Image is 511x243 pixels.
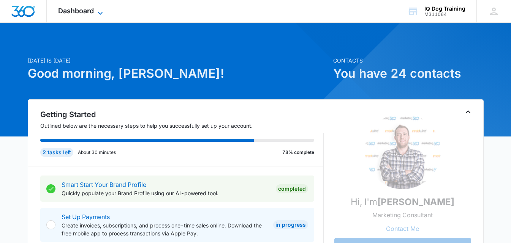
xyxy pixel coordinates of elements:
[40,148,73,157] div: 2 tasks left
[424,12,465,17] div: account id
[62,221,267,237] p: Create invoices, subscriptions, and process one-time sales online. Download the free mobile app t...
[62,189,270,197] p: Quickly populate your Brand Profile using our AI-powered tool.
[333,56,484,64] p: Contacts
[40,122,324,130] p: Outlined below are the necessary steps to help you successfully set up your account.
[333,64,484,83] h1: You have 24 contacts
[62,181,146,188] a: Smart Start Your Brand Profile
[282,149,314,156] p: 78% complete
[28,64,329,83] h1: Good morning, [PERSON_NAME]!
[378,219,427,238] button: Contact Me
[464,107,473,116] button: Toggle Collapse
[78,149,116,156] p: About 30 minutes
[372,210,433,219] p: Marketing Consultant
[377,196,454,207] strong: [PERSON_NAME]
[351,195,454,209] p: Hi, I'm
[62,213,110,221] a: Set Up Payments
[424,6,465,12] div: account name
[40,109,324,120] h2: Getting Started
[276,184,308,193] div: Completed
[365,113,441,189] img: Levi Deeney
[273,220,308,229] div: In Progress
[58,7,94,15] span: Dashboard
[28,56,329,64] p: [DATE] is [DATE]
